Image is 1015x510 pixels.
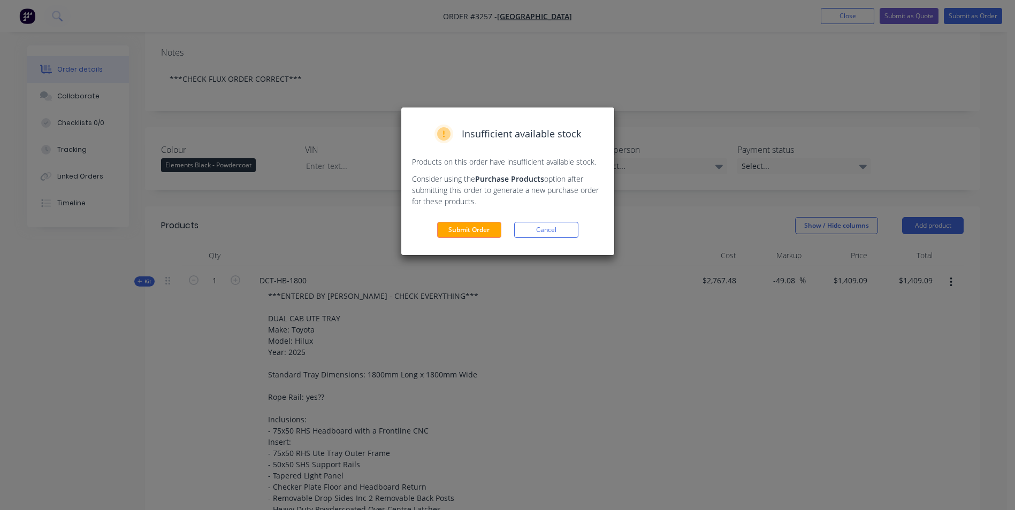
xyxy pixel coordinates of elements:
button: Submit Order [437,222,501,238]
p: Products on this order have insufficient available stock. [412,156,604,167]
button: Cancel [514,222,578,238]
span: Insufficient available stock [462,127,581,141]
p: Consider using the option after submitting this order to generate a new purchase order for these ... [412,173,604,207]
strong: Purchase Products [475,174,544,184]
